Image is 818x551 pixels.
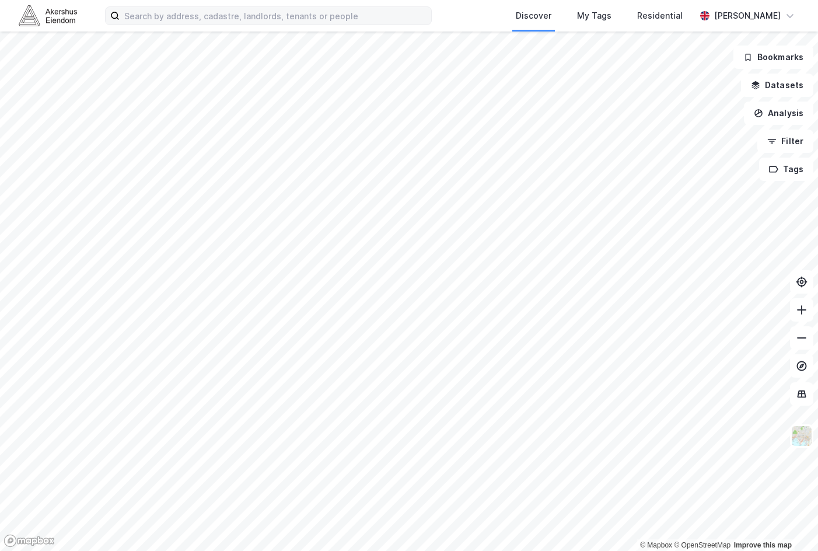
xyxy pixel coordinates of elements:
button: Analysis [744,102,813,125]
a: Improve this map [734,541,792,549]
button: Datasets [741,74,813,97]
a: OpenStreetMap [674,541,730,549]
img: Z [791,425,813,447]
div: Discover [516,9,551,23]
a: Mapbox [640,541,672,549]
button: Tags [759,158,813,181]
div: Kontrollprogram for chat [760,495,818,551]
div: My Tags [577,9,611,23]
button: Bookmarks [733,46,813,69]
div: Residential [637,9,683,23]
img: akershus-eiendom-logo.9091f326c980b4bce74ccdd9f866810c.svg [19,5,77,26]
a: Mapbox homepage [4,534,55,547]
iframe: Chat Widget [760,495,818,551]
div: [PERSON_NAME] [714,9,781,23]
input: Search by address, cadastre, landlords, tenants or people [120,7,431,25]
button: Filter [757,130,813,153]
